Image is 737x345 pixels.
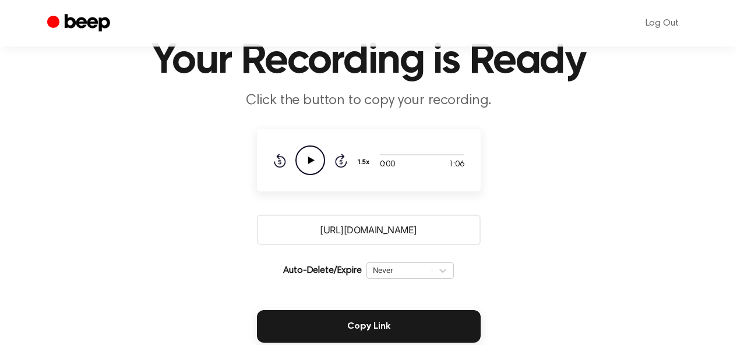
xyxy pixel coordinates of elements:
[634,9,690,37] a: Log Out
[145,91,593,111] p: Click the button to copy your recording.
[449,159,464,171] span: 1:06
[373,265,426,276] div: Never
[70,40,667,82] h1: Your Recording is Ready
[283,264,361,278] p: Auto-Delete/Expire
[357,152,374,172] button: 1.5x
[380,159,395,171] span: 0:00
[47,12,113,35] a: Beep
[257,310,481,343] button: Copy Link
